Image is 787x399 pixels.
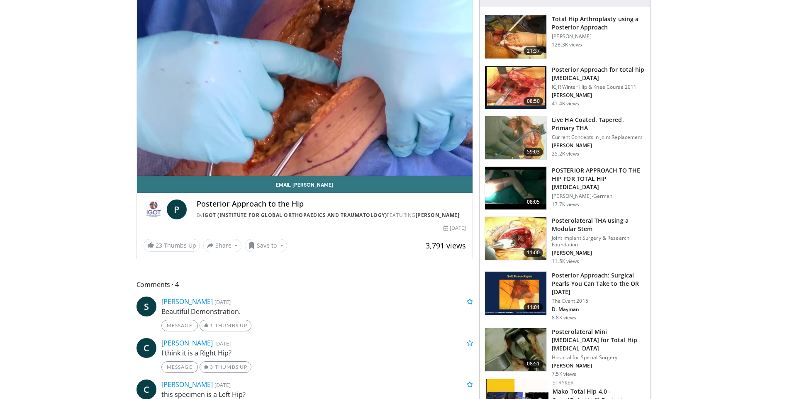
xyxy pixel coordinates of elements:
[552,306,645,313] p: D. Mayman
[161,307,473,316] p: Beautiful Demonstration.
[161,320,198,331] a: Message
[214,381,231,389] small: [DATE]
[552,142,645,149] p: [PERSON_NAME]
[197,199,466,209] h4: Posterior Approach to the Hip
[214,298,231,306] small: [DATE]
[552,371,576,377] p: 7.5K views
[416,212,460,219] a: [PERSON_NAME]
[485,328,546,371] img: 10017_3.png.150x105_q85_crop-smart_upscale.jpg
[552,328,645,353] h3: Posterolateral Mini [MEDICAL_DATA] for Total Hip [MEDICAL_DATA]
[552,15,645,32] h3: Total Hip Arthroplasty using a Posterior Approach
[161,361,198,373] a: Message
[485,166,645,210] a: 08:05 POSTERIOR APPROACH TO THE HIP FOR TOTAL HIP [MEDICAL_DATA] [PERSON_NAME]-German 17.7K views
[552,235,645,248] p: Joint Implant Surgery & Research Foundation
[552,193,645,199] p: [PERSON_NAME]-German
[203,239,242,252] button: Share
[203,212,387,219] a: IGOT (Institute for Global Orthopaedics and Traumatology)
[443,224,466,232] div: [DATE]
[524,97,543,105] span: 08:50
[485,272,546,315] img: 74ea9e38-089b-494e-9301-2b1644a253d9.150x105_q85_crop-smart_upscale.jpg
[200,361,251,373] a: 3 Thumbs Up
[161,338,213,348] a: [PERSON_NAME]
[524,303,543,311] span: 11:01
[552,250,645,256] p: [PERSON_NAME]
[485,167,546,210] img: 319044_0000_1.png.150x105_q85_crop-smart_upscale.jpg
[210,364,213,370] span: 3
[161,380,213,389] a: [PERSON_NAME]
[552,100,579,107] p: 41.4K views
[485,66,546,109] img: 297873_0003_1.png.150x105_q85_crop-smart_upscale.jpg
[136,279,473,290] span: Comments 4
[137,176,473,193] a: Email [PERSON_NAME]
[144,239,200,252] a: 23 Thumbs Up
[552,258,579,265] p: 11.5K views
[161,348,473,358] p: I think it is a Right Hip?
[552,92,645,99] p: [PERSON_NAME]
[136,338,156,358] a: C
[524,47,543,55] span: 21:37
[552,66,645,82] h3: Posterior Approach for total hip [MEDICAL_DATA]
[485,217,645,265] a: 11:00 Posterolateral THA using a Modular Stem Joint Implant Surgery & Research Foundation [PERSON...
[485,15,546,58] img: 286987_0000_1.png.150x105_q85_crop-smart_upscale.jpg
[552,354,645,361] p: Hospital for Special Surgery
[552,33,645,40] p: [PERSON_NAME]
[524,360,543,368] span: 08:51
[552,84,645,90] p: ICJR Winter Hip & Knee Course 2011
[210,322,213,328] span: 1
[426,241,466,251] span: 3,791 views
[552,201,579,208] p: 17.7K views
[552,134,645,141] p: Current Concepts in Joint Replacement
[485,217,546,260] img: 9461fd09-df6a-4b33-8591-55e97f075fcc.150x105_q85_crop-smart_upscale.jpg
[485,271,645,321] a: 11:01 Posterior Approach: Surgical Pearls You Can Take to the OR [DATE] The Event 2015 D. Mayman ...
[552,116,645,132] h3: Live HA Coated, Tapered, Primary THA
[524,148,543,156] span: 59:03
[552,271,645,296] h3: Posterior Approach: Surgical Pearls You Can Take to the OR [DATE]
[552,314,576,321] p: 8.8K views
[161,297,213,306] a: [PERSON_NAME]
[552,298,645,304] p: The Event 2015
[485,116,645,160] a: 59:03 Live HA Coated, Tapered, Primary THA Current Concepts in Joint Replacement [PERSON_NAME] 25...
[552,41,582,48] p: 128.3K views
[485,116,546,159] img: rana_3.png.150x105_q85_crop-smart_upscale.jpg
[485,328,645,377] a: 08:51 Posterolateral Mini [MEDICAL_DATA] for Total Hip [MEDICAL_DATA] Hospital for Special Surger...
[167,199,187,219] a: P
[485,66,645,109] a: 08:50 Posterior Approach for total hip [MEDICAL_DATA] ICJR Winter Hip & Knee Course 2011 [PERSON_...
[197,212,466,219] div: By FEATURING
[144,199,163,219] img: IGOT (Institute for Global Orthopaedics and Traumatology)
[214,340,231,347] small: [DATE]
[200,320,251,331] a: 1 Thumbs Up
[552,217,645,233] h3: Posterolateral THA using a Modular Stem
[485,15,645,59] a: 21:37 Total Hip Arthroplasty using a Posterior Approach [PERSON_NAME] 128.3K views
[553,379,573,386] a: Stryker
[552,151,579,157] p: 25.2K views
[524,198,543,206] span: 08:05
[552,363,645,369] p: [PERSON_NAME]
[136,297,156,316] a: S
[156,241,162,249] span: 23
[524,248,543,257] span: 11:00
[245,239,287,252] button: Save to
[552,166,645,191] h3: POSTERIOR APPROACH TO THE HIP FOR TOTAL HIP [MEDICAL_DATA]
